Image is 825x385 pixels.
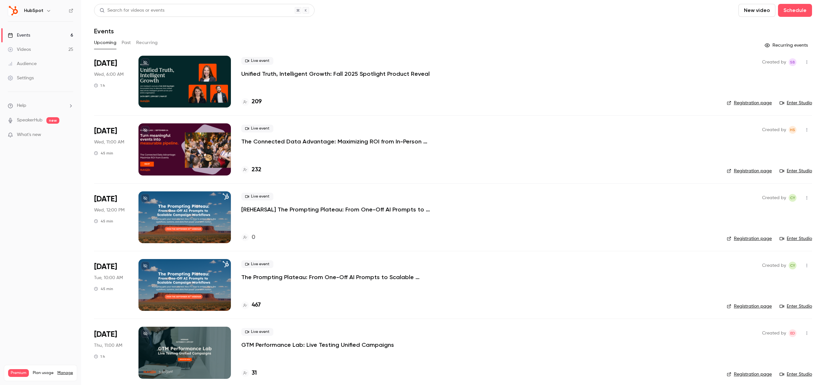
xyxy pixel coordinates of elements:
h1: Events [94,27,114,35]
span: Elika Dizechi [789,329,796,337]
a: [REHEARSAL] The Prompting Plateau: From One-Off AI Prompts to Scalable Campaign Workflows [241,206,436,213]
a: Unified Truth, Intelligent Growth: Fall 2025 Spotlight Product Reveal [241,70,430,78]
button: Upcoming [94,38,116,48]
span: SB [790,58,795,66]
a: Registration page [727,303,772,310]
span: Live event [241,328,273,336]
button: Past [122,38,131,48]
span: [DATE] [94,329,117,340]
div: Oct 9 Thu, 2:00 PM (America/New York) [94,327,128,379]
div: Sep 24 Wed, 12:00 PM (America/Denver) [94,123,128,175]
h4: 232 [252,165,261,174]
a: Registration page [727,235,772,242]
div: 1 h [94,354,105,359]
a: Enter Studio [780,100,812,106]
div: 45 min [94,219,113,224]
a: The Connected Data Advantage: Maximizing ROI from In-Person Events [241,138,436,145]
a: Enter Studio [780,303,812,310]
span: new [46,117,59,124]
h4: 209 [252,97,262,106]
span: Celine Yung [789,262,796,269]
span: Heather Smyth [789,126,796,134]
span: [DATE] [94,194,117,204]
span: HS [790,126,795,134]
a: Registration page [727,100,772,106]
div: Search for videos or events [100,7,164,14]
div: Audience [8,61,37,67]
div: Sep 24 Wed, 2:00 PM (Europe/London) [94,56,128,108]
h4: 467 [252,301,261,310]
span: Created by [762,58,786,66]
img: HubSpot [8,6,18,16]
a: Enter Studio [780,168,812,174]
span: Created by [762,262,786,269]
span: Live event [241,125,273,132]
span: Celine Yung [789,194,796,202]
span: Premium [8,369,29,377]
button: Recurring [136,38,158,48]
div: Sep 24 Wed, 3:00 PM (America/New York) [94,191,128,243]
span: Created by [762,126,786,134]
a: 31 [241,369,257,378]
a: SpeakerHub [17,117,42,124]
span: CY [790,262,795,269]
a: 467 [241,301,261,310]
span: Wed, 11:00 AM [94,139,124,145]
span: Created by [762,329,786,337]
a: The Prompting Plateau: From One-Off AI Prompts to Scalable Campaign Workflows [241,273,436,281]
div: 45 min [94,286,113,291]
div: 1 h [94,83,105,88]
span: CY [790,194,795,202]
h4: 31 [252,369,257,378]
span: Wed, 12:00 PM [94,207,125,213]
span: Tue, 10:00 AM [94,275,123,281]
span: Help [17,102,26,109]
span: Live event [241,260,273,268]
div: Events [8,32,30,39]
button: Recurring events [762,40,812,51]
a: Registration page [727,371,772,378]
span: Created by [762,194,786,202]
span: Live event [241,193,273,200]
a: Enter Studio [780,235,812,242]
span: [DATE] [94,262,117,272]
div: Settings [8,75,34,81]
div: Videos [8,46,31,53]
iframe: Noticeable Trigger [66,132,73,138]
span: Wed, 6:00 AM [94,71,124,78]
span: [DATE] [94,58,117,69]
button: Schedule [778,4,812,17]
span: What's new [17,131,41,138]
span: Thu, 11:00 AM [94,342,122,349]
a: 209 [241,97,262,106]
a: Enter Studio [780,371,812,378]
a: Manage [57,370,73,376]
div: 45 min [94,151,113,156]
span: [DATE] [94,126,117,136]
h6: HubSpot [24,7,43,14]
a: 0 [241,233,255,242]
div: Sep 30 Tue, 1:00 PM (America/New York) [94,259,128,311]
span: ED [790,329,795,337]
span: Sharan Bansal [789,58,796,66]
li: help-dropdown-opener [8,102,73,109]
a: Registration page [727,168,772,174]
h4: 0 [252,233,255,242]
a: GTM Performance Lab: Live Testing Unified Campaigns [241,341,394,349]
span: Plan usage [33,370,54,376]
button: New video [738,4,775,17]
a: 232 [241,165,261,174]
span: Live event [241,57,273,65]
